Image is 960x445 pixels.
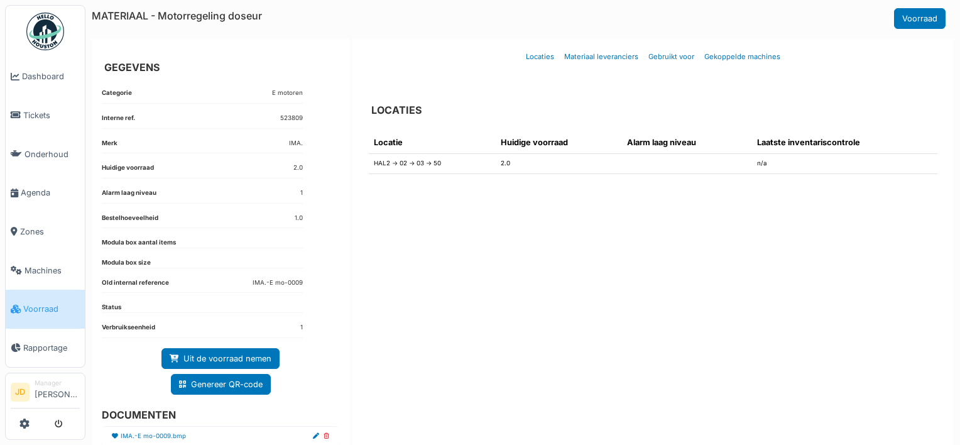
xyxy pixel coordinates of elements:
a: Tickets [6,96,85,135]
a: JD Manager[PERSON_NAME] [11,378,80,409]
span: Dashboard [22,70,80,82]
dt: Old internal reference [102,278,169,293]
img: Badge_color-CXgf-gQk.svg [26,13,64,50]
th: Huidige voorraad [496,131,623,154]
span: Rapportage [23,342,80,354]
a: Zones [6,212,85,251]
dd: 1 [300,189,303,198]
dd: 523809 [280,114,303,123]
a: Materiaal leveranciers [559,42,643,72]
a: Onderhoud [6,135,85,173]
li: [PERSON_NAME] [35,378,80,405]
a: Agenda [6,173,85,212]
a: Voorraad [6,290,85,329]
th: Alarm laag niveau [622,131,752,154]
th: Laatste inventariscontrole [752,131,937,154]
span: Onderhoud [25,148,80,160]
dd: E motoren [272,89,303,98]
span: Voorraad [23,303,80,315]
dt: Categorie [102,89,132,103]
h6: DOCUMENTEN [102,409,329,421]
a: Dashboard [6,57,85,96]
dd: 1 [300,323,303,332]
a: IMA.-E mo-0009.bmp [121,432,186,441]
span: Agenda [21,187,80,199]
span: Machines [25,265,80,277]
dt: Modula box aantal items [102,238,176,248]
h6: GEGEVENS [104,62,160,74]
dt: Merk [102,139,117,153]
a: Uit de voorraad nemen [161,348,280,369]
dt: Alarm laag niveau [102,189,156,203]
th: Locatie [369,131,496,154]
h6: MATERIAAL - Motorregeling doseur [92,10,262,22]
span: Tickets [23,109,80,121]
a: Gebruikt voor [643,42,699,72]
dt: Status [102,303,121,312]
li: JD [11,383,30,402]
dt: Modula box size [102,258,151,268]
h6: LOCATIES [371,104,422,116]
div: Manager [35,378,80,388]
dd: IMA.-E mo-0009 [253,278,303,288]
dt: Bestelhoeveelheid [102,214,158,228]
a: Voorraad [894,8,946,29]
a: Gekoppelde machines [699,42,785,72]
td: HAL2 -> 02 -> 03 -> 50 [369,154,496,174]
dd: 2.0 [293,163,303,173]
a: Machines [6,251,85,290]
td: n/a [752,154,937,174]
dt: Interne ref. [102,114,135,128]
dt: Verbruikseenheid [102,323,155,338]
a: Locaties [521,42,559,72]
span: Zones [20,226,80,238]
a: Rapportage [6,329,85,368]
td: 2.0 [496,154,623,174]
dd: IMA. [289,139,303,148]
dt: Huidige voorraad [102,163,154,178]
dd: 1.0 [295,214,303,223]
a: Genereer QR-code [171,374,271,395]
